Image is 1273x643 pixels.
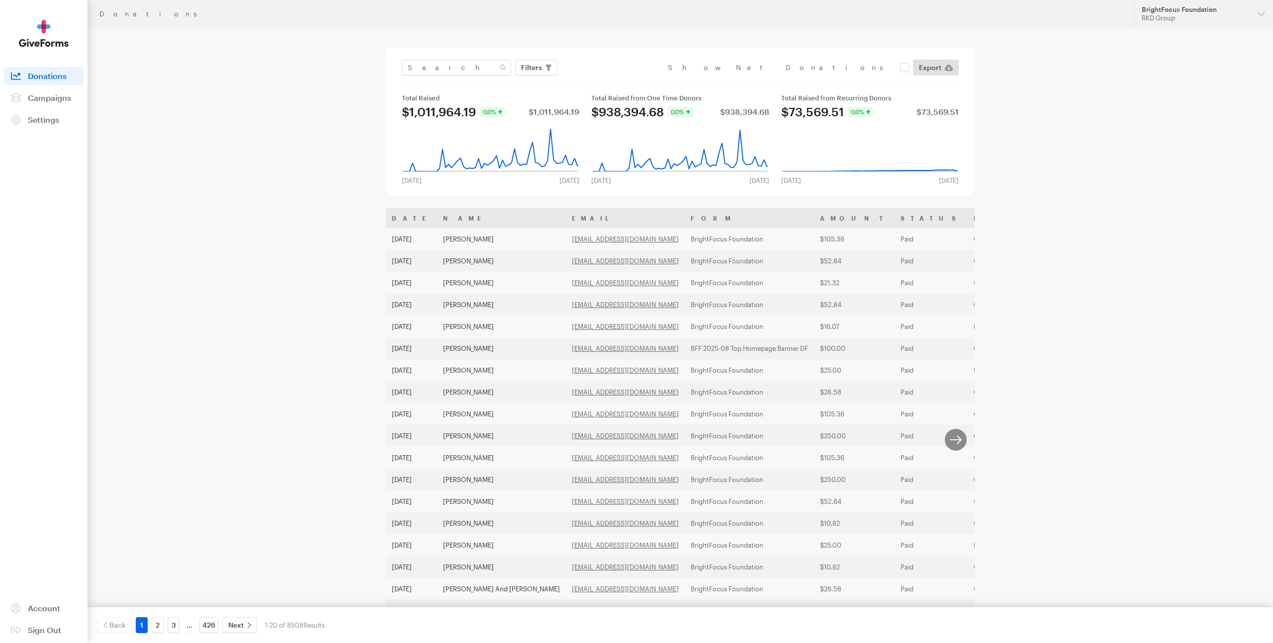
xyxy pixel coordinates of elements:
td: Paid [895,447,968,469]
a: Campaigns [4,89,84,107]
td: $26.58 [814,381,895,403]
td: Paid [895,490,968,512]
td: BrightFocus Foundation [685,534,814,556]
td: [DATE] [386,250,437,272]
div: [DATE] [775,176,807,184]
td: One time [968,250,1082,272]
div: Total Raised from Recurring Donors [781,94,959,102]
td: BrightFocus Foundation [685,359,814,381]
td: [PERSON_NAME] [437,228,566,250]
th: Amount [814,208,895,228]
div: 1-20 of 8508 [265,617,325,633]
td: [DATE] [386,534,437,556]
a: [EMAIL_ADDRESS][DOMAIN_NAME] [572,322,679,330]
td: [PERSON_NAME] [437,490,566,512]
div: [DATE] [743,176,775,184]
td: $21.32 [814,272,895,294]
td: Paid [895,600,968,622]
td: $250.00 [814,425,895,447]
td: [PERSON_NAME] [437,512,566,534]
td: $52.84 [814,490,895,512]
td: [DATE] [386,316,437,337]
td: Paid [895,578,968,600]
div: $73,569.51 [781,106,844,118]
td: BrightFocus Foundation [685,447,814,469]
td: Paid [895,337,968,359]
span: Filters [521,62,542,74]
div: $1,011,964.19 [529,108,579,116]
img: GiveForms [19,20,69,47]
div: 0.0% [848,107,873,117]
div: 0.0% [668,107,693,117]
td: [DATE] [386,337,437,359]
td: [PERSON_NAME] [437,250,566,272]
td: [DATE] [386,381,437,403]
th: Form [685,208,814,228]
td: One time [968,294,1082,316]
td: $105.36 [814,403,895,425]
a: Sign Out [4,621,84,639]
a: [EMAIL_ADDRESS][DOMAIN_NAME] [572,541,679,549]
td: $25.00 [814,359,895,381]
td: [DATE] [386,469,437,490]
a: [EMAIL_ADDRESS][DOMAIN_NAME] [572,476,679,483]
td: Monthly [968,316,1082,337]
th: Email [566,208,685,228]
div: $938,394.68 [720,108,769,116]
td: One time [968,337,1082,359]
button: Filters [515,60,557,76]
a: [EMAIL_ADDRESS][DOMAIN_NAME] [572,410,679,418]
td: One time [968,381,1082,403]
a: Export [913,60,959,76]
a: [EMAIL_ADDRESS][DOMAIN_NAME] [572,235,679,243]
a: [EMAIL_ADDRESS][DOMAIN_NAME] [572,257,679,265]
div: [DATE] [396,176,428,184]
td: [PERSON_NAME] [437,403,566,425]
span: Export [919,62,941,74]
span: Next [228,619,244,631]
td: BrightFocus Foundation [685,228,814,250]
td: [PERSON_NAME] [437,469,566,490]
td: BrightFocus Foundation [685,403,814,425]
td: [PERSON_NAME] [437,294,566,316]
div: [DATE] [933,176,965,184]
td: BFF 2025-08 Top Homepage Banner DF [685,337,814,359]
td: [DATE] [386,490,437,512]
td: $26.58 [814,578,895,600]
span: Sign Out [28,625,61,635]
td: [DATE] [386,294,437,316]
td: One time [968,512,1082,534]
td: BrightFocus Foundation [685,556,814,578]
th: Frequency [968,208,1082,228]
a: [EMAIL_ADDRESS][DOMAIN_NAME] [572,301,679,309]
td: [PERSON_NAME] And [PERSON_NAME] [437,578,566,600]
td: One time [968,469,1082,490]
td: [DATE] [386,447,437,469]
div: [DATE] [585,176,617,184]
td: [PERSON_NAME] [437,556,566,578]
td: Monthly [968,359,1082,381]
div: RKD Group [1142,14,1250,22]
td: $10.82 [814,512,895,534]
td: [DATE] [386,578,437,600]
a: [EMAIL_ADDRESS][DOMAIN_NAME] [572,432,679,440]
a: [EMAIL_ADDRESS][DOMAIN_NAME] [572,497,679,505]
td: BrightFocus Foundation [685,425,814,447]
div: $1,011,964.19 [402,106,476,118]
td: [PERSON_NAME] [437,534,566,556]
td: [PERSON_NAME] [437,447,566,469]
a: Next [222,617,257,633]
td: Paid [895,425,968,447]
a: [EMAIL_ADDRESS][DOMAIN_NAME] [572,454,679,462]
a: [EMAIL_ADDRESS][DOMAIN_NAME] [572,607,679,615]
span: Account [28,603,60,613]
td: BrightFocus Foundation [685,469,814,490]
a: [EMAIL_ADDRESS][DOMAIN_NAME] [572,279,679,287]
td: [DATE] [386,425,437,447]
td: Paid [895,534,968,556]
a: Settings [4,111,84,129]
td: [DATE] [386,272,437,294]
a: [EMAIL_ADDRESS][DOMAIN_NAME] [572,563,679,571]
div: $938,394.68 [591,106,664,118]
td: $105.36 [814,447,895,469]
